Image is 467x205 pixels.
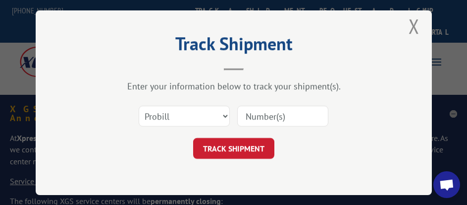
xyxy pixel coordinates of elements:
[433,171,460,198] a: Open chat
[193,138,274,159] button: TRACK SHIPMENT
[237,106,328,127] input: Number(s)
[85,37,382,56] h2: Track Shipment
[85,80,382,92] div: Enter your information below to track your shipment(s).
[409,13,419,39] button: Close modal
